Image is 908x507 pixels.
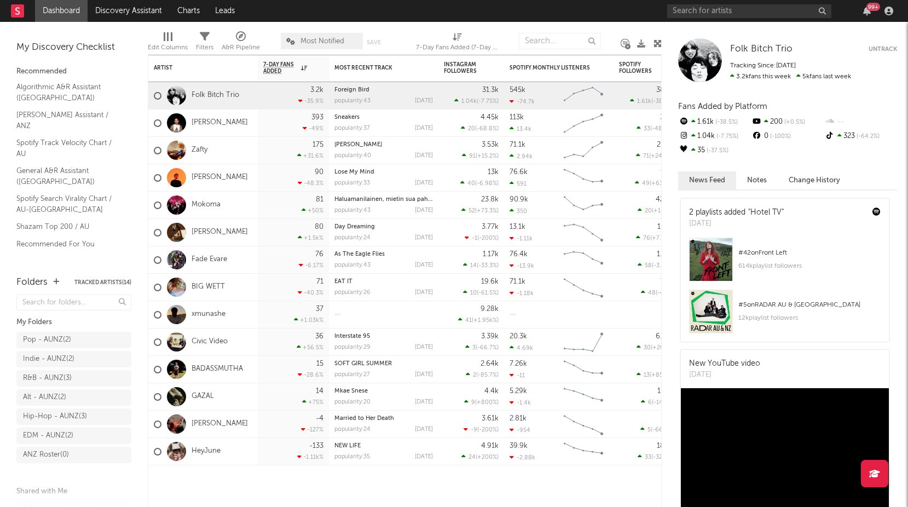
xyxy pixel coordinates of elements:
a: Civic Video [192,337,228,347]
div: +1.03k % [294,316,323,324]
span: 91 [469,153,476,159]
div: [DATE] [415,290,433,296]
div: ( ) [461,125,499,132]
input: Search for artists [667,4,831,18]
button: Notes [736,171,778,189]
a: NEW LIFE [334,443,361,449]
span: -68.8 % [477,126,497,132]
a: Zafty [192,146,207,155]
div: Alt - AUNZ ( 2 ) [23,391,66,404]
div: popularity: 40 [334,153,371,159]
div: ( ) [458,316,499,324]
div: -127 % [301,426,323,433]
div: ( ) [638,262,674,269]
div: 13.1k [510,223,525,231]
div: New YouTube video [689,358,760,370]
div: [DATE] [415,153,433,159]
div: -1.4k [510,399,531,406]
div: +56.5 % [297,344,323,351]
div: ( ) [630,97,674,105]
div: Sneakers [334,114,433,120]
span: -1 [472,235,477,241]
svg: Chart title [559,137,608,164]
div: popularity: 37 [334,125,370,131]
div: 35 [678,143,751,158]
div: 90 [315,169,323,176]
button: Save [367,39,381,45]
input: Search... [519,33,601,49]
div: 1.61k [678,115,751,129]
span: 7-Day Fans Added [263,61,298,74]
div: 4.69k [510,344,533,352]
span: -33.3 % [478,263,497,269]
div: -1.11k [510,235,533,242]
span: +24.6 % [651,153,672,159]
div: 200 [751,115,824,129]
span: 20 [468,126,475,132]
span: +200 % [652,345,672,351]
div: [DATE] [689,218,784,229]
div: 76.6k [510,169,528,176]
div: Hip-Hop - AUNZ ( 3 ) [23,410,87,423]
span: 76 [643,235,650,241]
div: 4.4k [484,388,499,395]
a: EDM - AUNZ(2) [16,428,131,444]
div: SOFT GIRL SUMMER [334,361,433,367]
a: R&B - AUNZ(3) [16,370,131,387]
div: 31.3k [482,87,499,94]
div: -74.7k [510,98,535,105]
span: 48 [648,290,656,296]
span: Tracking Since: [DATE] [730,62,796,69]
input: Search for folders... [16,295,131,310]
div: ( ) [466,371,499,378]
span: 1.04k [461,99,477,105]
div: Indie - AUNZ ( 2 ) [23,353,74,366]
div: 1.04k [678,129,751,143]
div: Interstate 95 [334,333,433,339]
div: ( ) [463,289,499,296]
div: 0 [751,129,824,143]
div: Mkae Snese [334,388,433,394]
div: Spotify Followers [619,61,657,74]
div: popularity: 26 [334,290,371,296]
div: Ned Kelly [334,142,433,148]
div: 3.2k [310,87,323,94]
div: 3.39k [481,333,499,340]
span: -38.5 % [653,99,672,105]
div: ( ) [465,344,499,351]
svg: Chart title [559,274,608,301]
div: 2 playlists added [689,207,784,218]
div: 3.6k [660,114,674,121]
span: +73.3 % [477,208,497,214]
span: 2 [473,372,476,378]
span: +1.95k % [473,318,497,324]
span: 6 [648,400,652,406]
div: [DATE] [415,180,433,186]
div: ( ) [636,234,674,241]
div: -28.6 % [298,371,323,378]
span: -66.7 % [477,345,497,351]
div: 1.28k [657,251,674,258]
div: Folders [16,276,48,289]
a: SOFT GIRL SUMMER [334,361,392,367]
a: As The Eagle Flies [334,251,385,257]
span: 3 [472,345,476,351]
div: 71 [316,278,323,285]
div: 7.5k [661,278,674,285]
div: # 5 on RADAR AU & [GEOGRAPHIC_DATA] [738,298,881,312]
div: 2.94k [510,153,533,160]
a: Fade Evare [192,255,227,264]
div: 38.2k [656,87,674,94]
div: popularity: 33 [334,180,370,186]
div: 14 [316,388,323,395]
a: Alt - AUNZ(2) [16,389,131,406]
span: -37.5 % [705,148,728,154]
a: Folk Bitch Trio [192,91,239,100]
div: ( ) [635,180,674,187]
div: +75 % [302,399,323,406]
span: -14.3 % [653,400,672,406]
div: [DATE] [415,235,433,241]
div: ( ) [464,399,499,406]
div: A&R Pipeline [222,27,260,59]
div: [DATE] [415,125,433,131]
